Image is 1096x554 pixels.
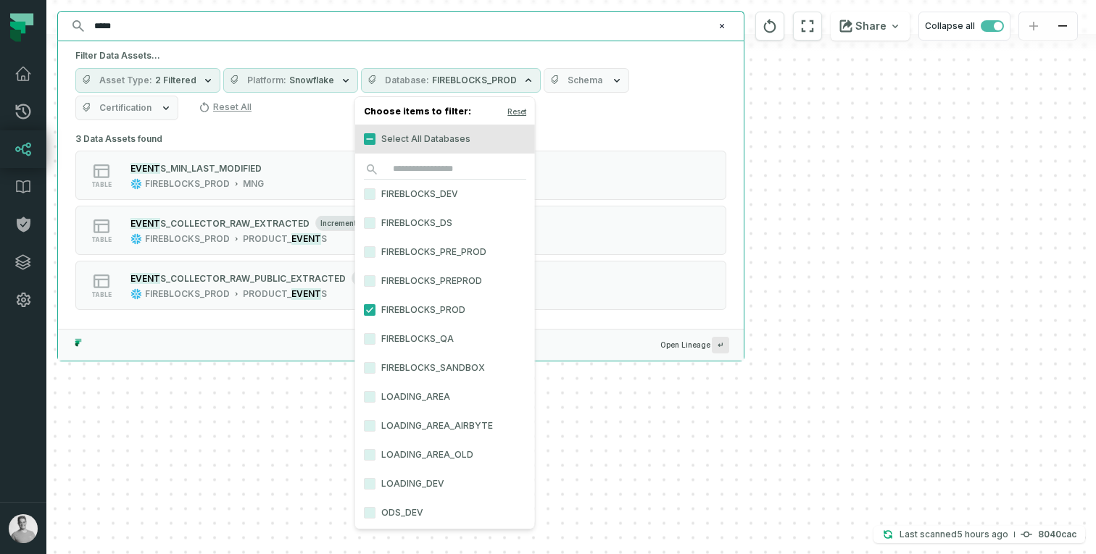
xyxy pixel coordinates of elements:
button: zoom out [1048,12,1077,41]
button: FIREBLOCKS_PRE_PROD [364,246,375,258]
button: FIREBLOCKS_SANDBOX [364,362,375,374]
label: Select All Databases [355,125,535,154]
mark: EVENT [130,218,160,229]
span: PRODU [243,288,275,300]
button: LOADING_AREA [364,391,375,403]
button: LOADING_AREA_AIRBYTE [364,420,375,432]
button: tableFIREBLOCKS_PRODMNG [75,151,726,200]
button: LOADING_DEV [364,478,375,490]
span: Schema [568,75,602,86]
button: LOADING_AREA_OLD [364,449,375,461]
h4: Choose items to filter: [355,103,535,125]
div: FIREBLOCKS_PROD [145,233,230,245]
button: Clear search query [715,19,729,33]
span: incremental [352,270,404,286]
label: FIREBLOCKS_DS [355,209,535,238]
span: CT_ [275,288,291,300]
mark: EVENT [291,233,321,245]
label: FIREBLOCKS_DEV [355,180,535,209]
span: S_COLLECTOR_RAW_PUBLIC_EXTRACTED [160,273,346,284]
div: FIREBLOCKS_PROD [145,178,230,190]
span: S [321,233,327,245]
mark: EVENT [291,288,321,300]
button: FIREBLOCKS_PREPROD [364,275,375,287]
span: Platform [247,75,286,86]
span: 2 Filtered [155,75,196,86]
mark: EVENT [130,273,160,284]
button: DatabaseFIREBLOCKS_PROD [361,68,541,93]
button: Reset [507,106,526,117]
label: FIREBLOCKS_PREPROD [355,266,535,295]
span: table [91,291,112,298]
span: FIREBLOCKS_PROD [432,75,517,86]
div: 3 Data Assets found [75,129,726,329]
button: FIREBLOCKS_DS [364,217,375,229]
label: FIREBLOCKS_QA [355,324,535,353]
span: S_COLLECTOR_RAW_EXTRACTED [160,218,310,229]
label: FIREBLOCKS_SANDBOX [355,353,535,382]
img: avatar of Roy Tzuberi [9,514,38,543]
div: MNG [243,178,264,190]
span: Press ↵ to add a new Data Asset to the graph [712,337,729,353]
span: S_MIN_LAST_MODIFIED [160,163,262,174]
label: ODS_DEV [355,498,535,527]
label: LOADING_DEV [355,469,535,498]
label: FIREBLOCKS_PROD [355,295,535,324]
div: PRODUCT_EVENTS [243,288,327,300]
span: S [321,288,327,300]
button: Last scanned[DATE] 8:01:31 AM8040cac [873,526,1085,543]
label: LOADING_AREA_OLD [355,440,535,469]
span: Database [385,75,429,86]
button: tableincrementalFIREBLOCKS_PRODPRODUCT_EVENTS [75,206,726,255]
button: Schema [544,68,629,93]
div: PRODUCT_EVENTS [243,233,327,245]
mark: EVENT [130,163,160,174]
span: PRODU [243,233,275,245]
span: incremental [315,215,368,231]
h4: 8040cac [1038,530,1076,539]
label: FIREBLOCKS_PRE_PROD [355,238,535,266]
button: Select All Databases [364,133,375,145]
button: FIREBLOCKS_QA [364,333,375,345]
button: ODS_DEV [364,507,375,519]
span: Certification [99,102,151,114]
button: FIREBLOCKS_PROD [364,304,375,316]
button: Reset All [193,96,257,119]
div: Suggestions [58,129,744,329]
p: Last scanned [900,527,1008,542]
button: PlatformSnowflake [223,68,358,93]
div: FIREBLOCKS_PROD [145,288,230,300]
relative-time: Sep 15, 2025, 8:01 AM GMT+3 [957,529,1008,540]
button: Certification [75,96,178,120]
label: LOADING_AREA_AIRBYTE [355,411,535,440]
button: FIREBLOCKS_DEV [364,188,375,200]
span: CT_ [275,233,291,245]
span: Asset Type [99,75,152,86]
button: Asset Type2 Filtered [75,68,220,93]
span: Open Lineage [660,337,729,353]
button: tableincrementalFIREBLOCKS_PRODPRODUCT_EVENTS [75,261,726,310]
span: table [91,181,112,188]
button: Share [831,12,910,41]
span: Snowflake [289,75,334,86]
h5: Filter Data Assets... [75,50,726,62]
button: Collapse all [918,12,1010,41]
span: table [91,236,112,243]
label: LOADING_AREA [355,382,535,411]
